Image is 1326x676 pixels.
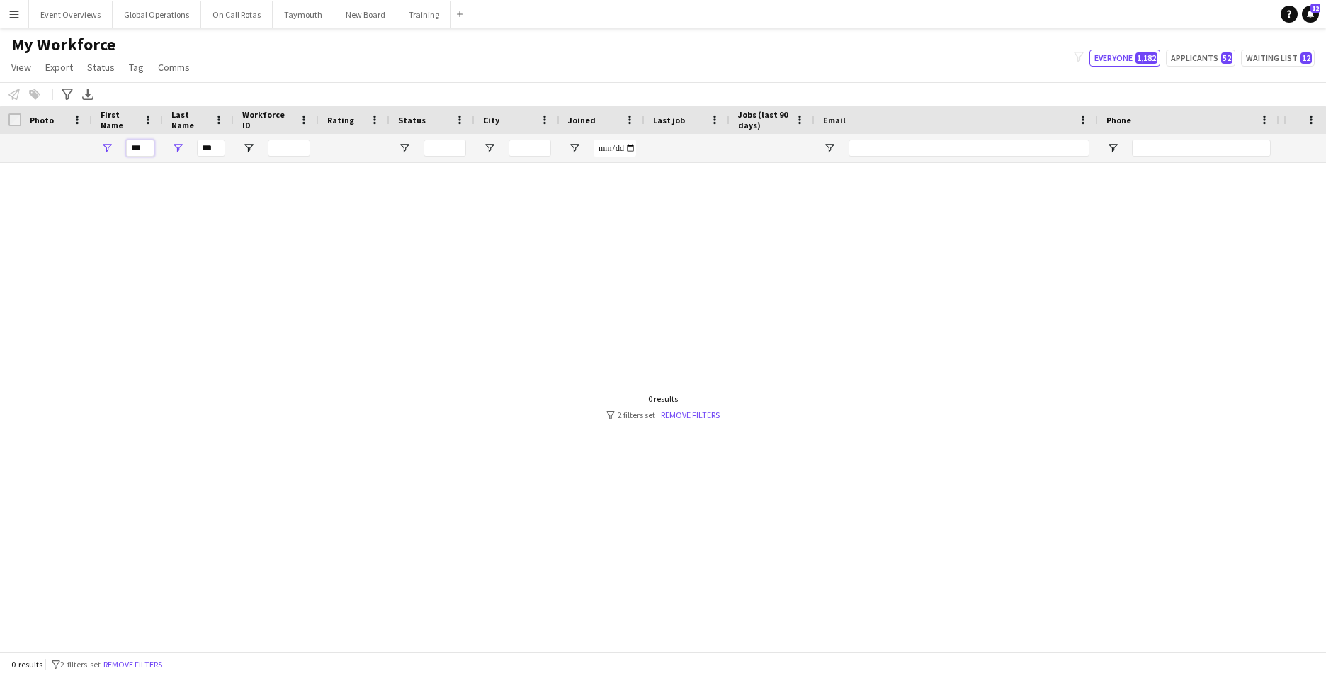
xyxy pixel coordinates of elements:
[197,140,225,157] input: Last Name Filter Input
[594,140,636,157] input: Joined Filter Input
[29,1,113,28] button: Event Overviews
[87,61,115,74] span: Status
[483,115,499,125] span: City
[823,115,846,125] span: Email
[509,140,551,157] input: City Filter Input
[398,142,411,154] button: Open Filter Menu
[81,58,120,77] a: Status
[1221,52,1232,64] span: 52
[101,657,165,672] button: Remove filters
[568,142,581,154] button: Open Filter Menu
[568,115,596,125] span: Joined
[1302,6,1319,23] a: 12
[8,113,21,126] input: Column with Header Selection
[6,58,37,77] a: View
[123,58,149,77] a: Tag
[242,142,255,154] button: Open Filter Menu
[398,115,426,125] span: Status
[1241,50,1315,67] button: Waiting list12
[1106,115,1131,125] span: Phone
[201,1,273,28] button: On Call Rotas
[40,58,79,77] a: Export
[171,109,208,130] span: Last Name
[1300,52,1312,64] span: 12
[1132,140,1271,157] input: Phone Filter Input
[268,140,310,157] input: Workforce ID Filter Input
[653,115,685,125] span: Last job
[327,115,354,125] span: Rating
[101,109,137,130] span: First Name
[334,1,397,28] button: New Board
[152,58,195,77] a: Comms
[1166,50,1235,67] button: Applicants52
[171,142,184,154] button: Open Filter Menu
[1106,142,1119,154] button: Open Filter Menu
[424,140,466,157] input: Status Filter Input
[849,140,1089,157] input: Email Filter Input
[30,115,54,125] span: Photo
[606,410,720,420] div: 2 filters set
[59,86,76,103] app-action-btn: Advanced filters
[823,142,836,154] button: Open Filter Menu
[101,142,113,154] button: Open Filter Menu
[11,34,115,55] span: My Workforce
[738,109,789,130] span: Jobs (last 90 days)
[158,61,190,74] span: Comms
[60,659,101,670] span: 2 filters set
[242,109,293,130] span: Workforce ID
[113,1,201,28] button: Global Operations
[606,393,720,404] div: 0 results
[126,140,154,157] input: First Name Filter Input
[1089,50,1160,67] button: Everyone1,182
[483,142,496,154] button: Open Filter Menu
[273,1,334,28] button: Taymouth
[45,61,73,74] span: Export
[11,61,31,74] span: View
[79,86,96,103] app-action-btn: Export XLSX
[129,61,144,74] span: Tag
[397,1,451,28] button: Training
[1135,52,1157,64] span: 1,182
[1310,4,1320,13] span: 12
[661,410,720,420] a: Remove filters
